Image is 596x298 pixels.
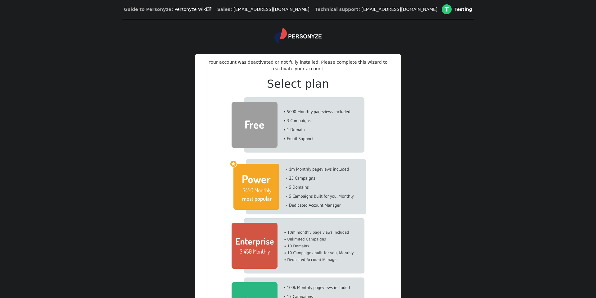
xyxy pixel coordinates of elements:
[454,7,472,12] div: Testing
[174,7,211,12] a: Personyze Wiki
[233,7,309,12] a: [EMAIL_ADDRESS][DOMAIN_NAME]
[442,4,452,14] div: T
[217,7,232,12] b: Sales:
[205,76,391,92] h2: Select plan
[274,28,322,44] img: logo.svg
[124,7,173,12] b: Guide to Personyze:
[209,60,387,71] span: Your account was deactivated or not fully installed. Please complete this wizard to reactivate yo...
[207,7,211,11] span: 
[361,7,437,12] a: [EMAIL_ADDRESS][DOMAIN_NAME]
[315,7,360,12] b: Technical support:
